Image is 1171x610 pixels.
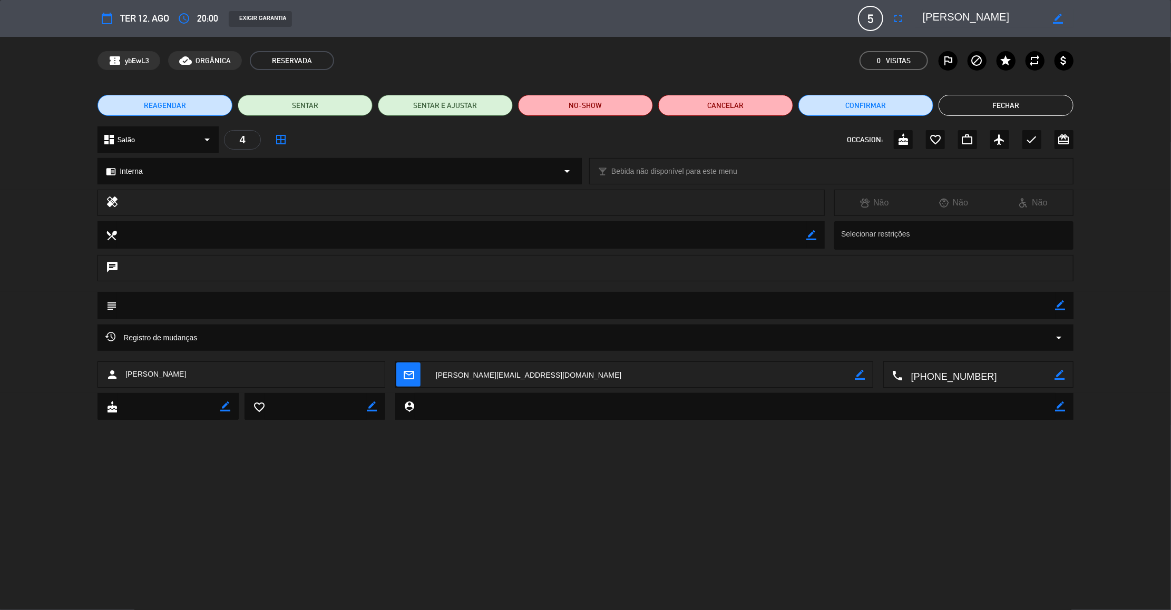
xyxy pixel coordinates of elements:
[106,261,119,276] i: chat
[125,55,149,67] span: ybEwL3
[892,12,904,25] i: fullscreen
[1053,331,1066,344] i: arrow_drop_down
[807,230,817,240] i: border_color
[101,12,113,25] i: calendar_today
[993,133,1006,146] i: airplanemode_active
[971,54,983,67] i: block
[196,55,231,67] span: ORGÂNICA
[1056,300,1066,310] i: border_color
[1056,401,1066,411] i: border_color
[403,400,415,412] i: person_pin
[106,166,116,176] i: chrome_reader_mode
[179,54,192,67] i: cloud_done
[109,54,121,67] span: confirmation_number
[174,9,193,28] button: access_time
[1029,54,1041,67] i: repeat
[886,55,911,67] em: Visitas
[378,95,513,116] button: SENTAR E AJUSTAR
[942,54,954,67] i: outlined_flag
[201,133,213,146] i: arrow_drop_down
[914,196,994,210] div: Não
[993,196,1073,210] div: Não
[658,95,793,116] button: Cancelar
[561,165,573,178] i: arrow_drop_down
[598,166,608,176] i: local_bar
[250,51,334,70] span: RESERVADA
[253,401,265,412] i: favorite_border
[224,130,261,150] div: 4
[238,95,373,116] button: SENTAR
[197,11,218,26] span: 20:00
[855,370,865,380] i: border_color
[106,368,119,381] i: person
[220,401,230,411] i: border_color
[229,11,291,27] div: EXIGIR GARANTIA
[1053,14,1063,24] i: border_color
[858,6,883,31] span: 5
[125,368,186,380] span: [PERSON_NAME]
[611,165,737,178] span: Bebida não disponível para este menu
[97,95,232,116] button: REAGENDAR
[275,133,287,146] i: border_all
[877,55,881,67] span: 0
[518,95,653,116] button: NO-SHOW
[105,229,117,241] i: local_dining
[367,401,377,411] i: border_color
[897,133,910,146] i: cake
[103,133,115,146] i: dashboard
[1000,54,1012,67] i: star
[835,196,914,210] div: Não
[939,95,1074,116] button: Fechar
[120,165,143,178] span: Interna
[97,9,116,28] button: calendar_today
[105,300,117,311] i: subject
[144,100,186,111] span: REAGENDAR
[1026,133,1038,146] i: check
[178,12,190,25] i: access_time
[847,134,883,146] span: OCCASION:
[118,134,135,146] span: Salão
[106,195,119,210] i: healing
[961,133,974,146] i: work_outline
[120,11,169,26] span: Ter 12, ago
[889,9,907,28] button: fullscreen
[106,401,118,412] i: cake
[798,95,933,116] button: Confirmar
[892,369,903,381] i: local_phone
[1058,133,1070,146] i: card_giftcard
[929,133,942,146] i: favorite_border
[1058,54,1070,67] i: attach_money
[403,369,414,380] i: mail_outline
[1055,370,1065,380] i: border_color
[105,331,197,344] span: Registro de mudanças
